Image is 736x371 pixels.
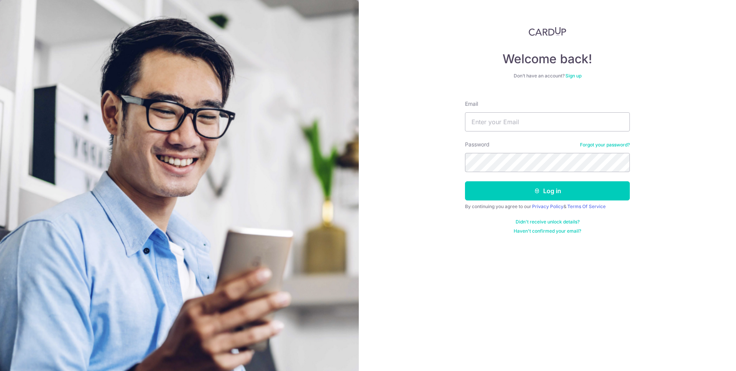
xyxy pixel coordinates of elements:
[465,181,630,200] button: Log in
[514,228,581,234] a: Haven't confirmed your email?
[465,112,630,131] input: Enter your Email
[465,51,630,67] h4: Welcome back!
[580,142,630,148] a: Forgot your password?
[465,141,490,148] label: Password
[529,27,566,36] img: CardUp Logo
[465,73,630,79] div: Don’t have an account?
[567,204,606,209] a: Terms Of Service
[465,204,630,210] div: By continuing you agree to our &
[465,100,478,108] label: Email
[565,73,582,79] a: Sign up
[516,219,580,225] a: Didn't receive unlock details?
[532,204,563,209] a: Privacy Policy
